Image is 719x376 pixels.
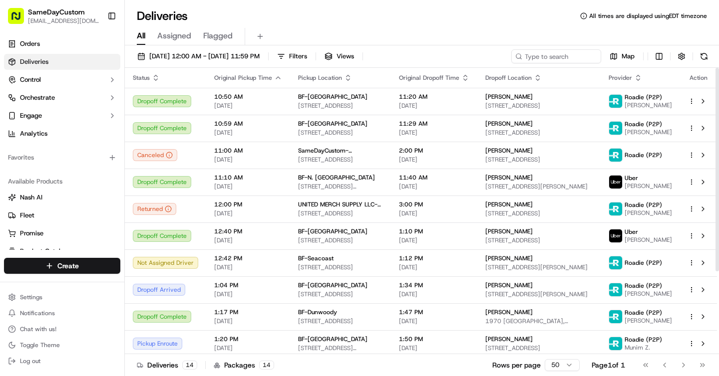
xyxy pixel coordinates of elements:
[214,236,282,244] span: [DATE]
[399,209,469,217] span: [DATE]
[4,338,120,352] button: Toggle Theme
[4,258,120,274] button: Create
[8,193,116,202] a: Nash AI
[605,49,639,63] button: Map
[214,344,282,352] span: [DATE]
[214,263,282,271] span: [DATE]
[399,344,469,352] span: [DATE]
[399,120,469,128] span: 11:29 AM
[289,52,307,61] span: Filters
[137,8,188,24] h1: Deliveries
[485,183,593,190] span: [STREET_ADDRESS][PERSON_NAME]
[399,290,469,298] span: [DATE]
[625,290,672,298] span: [PERSON_NAME]
[214,174,282,182] span: 11:10 AM
[298,183,383,190] span: [STREET_ADDRESS][PERSON_NAME]
[298,174,375,182] span: BF-N. [GEOGRAPHIC_DATA]
[214,335,282,343] span: 1:20 PM
[298,335,367,343] span: BF-[GEOGRAPHIC_DATA]
[399,129,469,137] span: [DATE]
[298,344,383,352] span: [STREET_ADDRESS][US_STATE]
[133,203,176,215] button: Returned
[609,149,622,162] img: roadie-logo-v2.jpg
[625,309,662,317] span: Roadie (P2P)
[20,325,56,333] span: Chat with us!
[214,308,282,316] span: 1:17 PM
[273,49,312,63] button: Filters
[399,281,469,289] span: 1:34 PM
[20,247,68,256] span: Product Catalog
[133,74,150,82] span: Status
[214,93,282,101] span: 10:50 AM
[4,36,120,52] a: Orders
[399,183,469,190] span: [DATE]
[298,147,383,155] span: SameDayCustom-[GEOGRAPHIC_DATA]
[592,360,625,370] div: Page 1 of 1
[485,236,593,244] span: [STREET_ADDRESS]
[298,290,383,298] span: [STREET_ADDRESS]
[320,49,359,63] button: Views
[485,263,593,271] span: [STREET_ADDRESS][PERSON_NAME]
[697,49,711,63] button: Refresh
[485,344,593,352] span: [STREET_ADDRESS]
[399,102,469,110] span: [DATE]
[214,147,282,155] span: 11:00 AM
[298,156,383,164] span: [STREET_ADDRESS]
[609,74,632,82] span: Provider
[28,17,99,25] button: [EMAIL_ADDRESS][DOMAIN_NAME]
[4,207,120,223] button: Fleet
[214,129,282,137] span: [DATE]
[625,259,662,267] span: Roadie (P2P)
[4,126,120,142] a: Analytics
[182,361,197,370] div: 14
[589,12,707,20] span: All times are displayed using EDT timezone
[625,236,672,244] span: [PERSON_NAME]
[20,193,42,202] span: Nash AI
[214,281,282,289] span: 1:04 PM
[4,225,120,241] button: Promise
[485,200,533,208] span: [PERSON_NAME]
[20,111,42,120] span: Engage
[399,335,469,343] span: 1:50 PM
[4,189,120,205] button: Nash AI
[625,93,662,101] span: Roadie (P2P)
[20,293,42,301] span: Settings
[20,93,55,102] span: Orchestrate
[399,308,469,316] span: 1:47 PM
[4,72,120,88] button: Control
[609,122,622,135] img: roadie-logo-v2.jpg
[485,209,593,217] span: [STREET_ADDRESS]
[57,261,79,271] span: Create
[298,263,383,271] span: [STREET_ADDRESS]
[298,317,383,325] span: [STREET_ADDRESS]
[625,228,638,236] span: Uber
[609,283,622,296] img: roadie-logo-v2.jpg
[4,90,120,106] button: Orchestrate
[4,54,120,70] a: Deliveries
[214,200,282,208] span: 12:00 PM
[214,209,282,217] span: [DATE]
[20,357,40,365] span: Log out
[298,227,367,235] span: BF-[GEOGRAPHIC_DATA]
[133,49,264,63] button: [DATE] 12:00 AM - [DATE] 11:59 PM
[28,7,85,17] button: SameDayCustom
[137,360,197,370] div: Deliveries
[609,310,622,323] img: roadie-logo-v2.jpg
[625,101,672,109] span: [PERSON_NAME]
[485,156,593,164] span: [STREET_ADDRESS]
[625,120,662,128] span: Roadie (P2P)
[399,74,459,82] span: Original Dropoff Time
[485,308,533,316] span: [PERSON_NAME]
[625,174,638,182] span: Uber
[214,317,282,325] span: [DATE]
[20,309,55,317] span: Notifications
[214,102,282,110] span: [DATE]
[399,227,469,235] span: 1:10 PM
[622,52,635,61] span: Map
[625,282,662,290] span: Roadie (P2P)
[298,129,383,137] span: [STREET_ADDRESS]
[485,227,533,235] span: [PERSON_NAME]
[298,120,367,128] span: BF-[GEOGRAPHIC_DATA]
